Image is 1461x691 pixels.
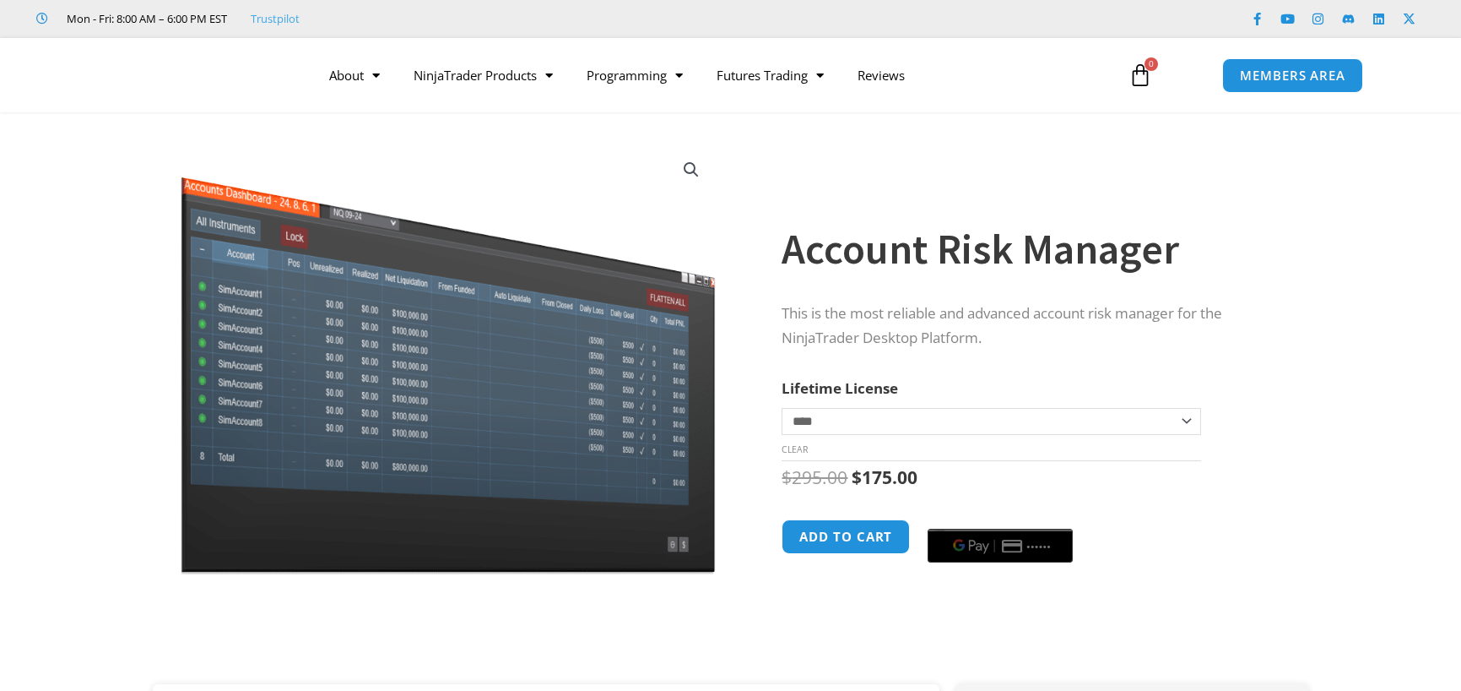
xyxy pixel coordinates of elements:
[1028,541,1053,552] text: ••••••
[928,529,1073,563] button: Buy with GPay
[782,443,808,455] a: Clear options
[782,378,898,398] label: Lifetime License
[852,465,917,489] bdi: 175.00
[570,56,700,95] a: Programming
[676,155,706,185] a: View full-screen image gallery
[782,220,1274,279] h1: Account Risk Manager
[62,8,227,29] span: Mon - Fri: 8:00 AM – 6:00 PM EST
[700,56,841,95] a: Futures Trading
[924,517,1076,519] iframe: Secure payment input frame
[312,56,397,95] a: About
[1222,58,1363,93] a: MEMBERS AREA
[1240,69,1345,82] span: MEMBERS AREA
[782,465,792,489] span: $
[852,465,862,489] span: $
[841,56,922,95] a: Reviews
[98,45,279,106] img: LogoAI | Affordable Indicators – NinjaTrader
[782,302,1274,351] p: This is the most reliable and advanced account risk manager for the NinjaTrader Desktop Platform.
[782,465,847,489] bdi: 295.00
[251,8,300,29] a: Trustpilot
[782,520,910,554] button: Add to cart
[312,56,1109,95] nav: Menu
[1144,57,1158,71] span: 0
[397,56,570,95] a: NinjaTrader Products
[1103,51,1177,100] a: 0
[176,142,719,574] img: Screenshot 2024-08-26 15462845454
